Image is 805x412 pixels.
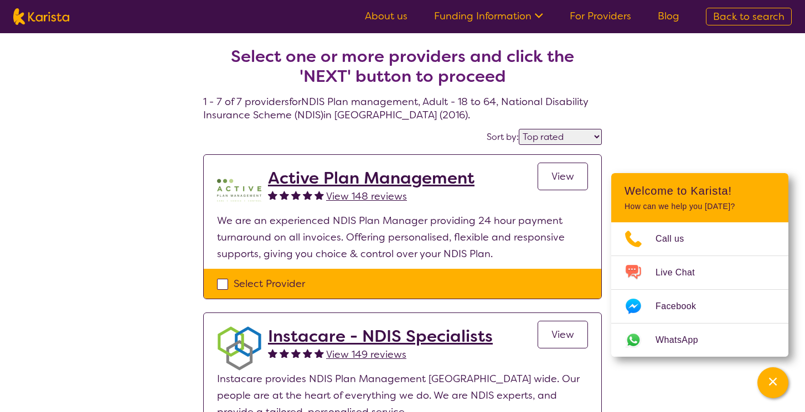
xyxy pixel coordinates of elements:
[570,9,631,23] a: For Providers
[280,348,289,358] img: fullstar
[268,348,277,358] img: fullstar
[268,168,474,188] a: Active Plan Management
[706,8,792,25] a: Back to search
[611,173,788,357] div: Channel Menu
[656,298,709,315] span: Facebook
[757,367,788,398] button: Channel Menu
[326,188,407,205] a: View 148 reviews
[13,8,69,25] img: Karista logo
[268,190,277,200] img: fullstar
[625,202,775,211] p: How can we help you [DATE]?
[611,324,788,357] a: Web link opens in a new tab.
[658,9,679,23] a: Blog
[365,9,407,23] a: About us
[538,321,588,348] a: View
[625,184,775,197] h2: Welcome to Karista!
[217,168,261,212] img: pypzb5qm7jexfhutod0x.png
[303,190,312,200] img: fullstar
[216,46,589,86] h2: Select one or more providers and click the 'NEXT' button to proceed
[217,212,588,262] p: We are an experienced NDIS Plan Manager providing 24 hour payment turnaround on all invoices. Off...
[291,190,301,200] img: fullstar
[713,10,785,23] span: Back to search
[656,264,708,281] span: Live Chat
[203,20,602,122] h4: 1 - 7 of 7 providers for NDIS Plan management , Adult - 18 to 64 , National Disability Insurance ...
[611,222,788,357] ul: Choose channel
[434,9,543,23] a: Funding Information
[326,190,407,203] span: View 148 reviews
[314,348,324,358] img: fullstar
[538,163,588,190] a: View
[314,190,324,200] img: fullstar
[656,332,711,348] span: WhatsApp
[303,348,312,358] img: fullstar
[326,346,406,363] a: View 149 reviews
[487,131,519,143] label: Sort by:
[551,170,574,183] span: View
[326,348,406,361] span: View 149 reviews
[268,326,493,346] a: Instacare - NDIS Specialists
[656,231,698,247] span: Call us
[280,190,289,200] img: fullstar
[217,326,261,371] img: obkhna0zu27zdd4ubuus.png
[291,348,301,358] img: fullstar
[551,328,574,341] span: View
